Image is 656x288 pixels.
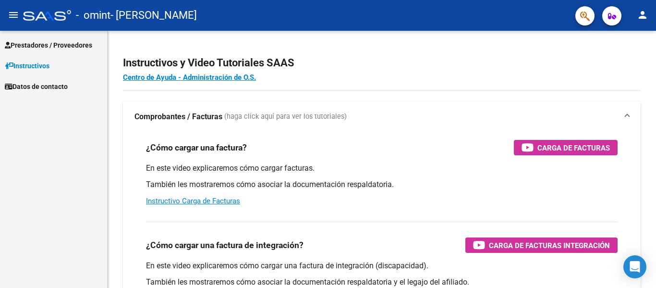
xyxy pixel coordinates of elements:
span: (haga click aquí para ver los tutoriales) [224,112,347,122]
span: Carga de Facturas [537,142,610,154]
p: En este video explicaremos cómo cargar facturas. [146,163,618,174]
strong: Comprobantes / Facturas [134,112,222,122]
h3: ¿Cómo cargar una factura de integración? [146,238,304,252]
span: Prestadores / Proveedores [5,40,92,50]
p: También les mostraremos cómo asociar la documentación respaldatoria. [146,179,618,190]
span: Datos de contacto [5,81,68,92]
div: Open Intercom Messenger [623,255,646,278]
a: Instructivo Carga de Facturas [146,197,240,205]
span: - [PERSON_NAME] [110,5,197,26]
button: Carga de Facturas Integración [465,238,618,253]
span: Instructivos [5,61,49,71]
mat-icon: menu [8,9,19,21]
span: Carga de Facturas Integración [489,239,610,251]
span: - omint [76,5,110,26]
a: Centro de Ayuda - Administración de O.S. [123,73,256,82]
button: Carga de Facturas [514,140,618,155]
mat-expansion-panel-header: Comprobantes / Facturas (haga click aquí para ver los tutoriales) [123,101,641,132]
p: También les mostraremos cómo asociar la documentación respaldatoria y el legajo del afiliado. [146,277,618,288]
mat-icon: person [637,9,648,21]
h2: Instructivos y Video Tutoriales SAAS [123,54,641,72]
h3: ¿Cómo cargar una factura? [146,141,247,154]
p: En este video explicaremos cómo cargar una factura de integración (discapacidad). [146,261,618,271]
